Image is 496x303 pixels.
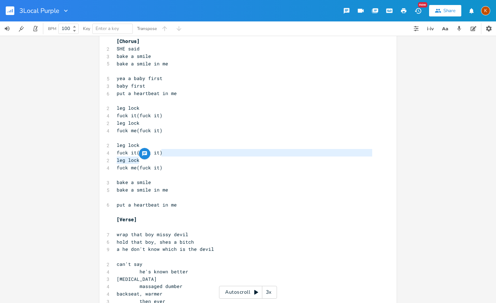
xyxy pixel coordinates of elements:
[117,231,188,238] span: wrap that boy missy devil
[117,179,151,185] span: bake a smile
[117,90,177,96] span: put a heartbeat in me
[117,187,168,193] span: bake a smile in me
[443,8,456,14] div: Share
[117,239,194,245] span: hold that boy, shes a bitch
[117,38,140,44] span: [Chorus]
[117,83,145,89] span: baby first
[117,157,140,163] span: leg lock
[117,216,137,223] span: [Verse]
[117,45,140,52] span: SHE said
[219,286,277,299] div: Autoscroll
[117,290,162,297] span: backseat, warmer
[96,25,119,32] span: Enter a key
[117,75,162,81] span: yea a baby first
[117,60,168,67] span: bake a smile in me
[19,8,59,14] span: 3Local Purple
[262,286,275,299] div: 3x
[429,5,461,16] button: Share
[137,26,157,31] div: Transpose
[117,261,142,267] span: can't say
[117,202,177,208] span: put a heartbeat in me
[117,120,140,126] span: leg lock
[117,268,188,275] span: he's known better
[411,4,425,17] button: New
[83,26,90,31] div: Key
[117,142,140,148] span: leg lock
[117,53,151,59] span: bake a smile
[117,276,157,282] span: [MEDICAL_DATA]
[481,6,490,15] div: Kat
[481,3,490,19] button: K
[117,149,162,156] span: fuck it(fuck it)
[48,27,56,31] div: BPM
[117,112,162,119] span: fuck it(fuck it)
[117,164,162,171] span: fuck me(fuck it)
[117,127,162,134] span: fuck me(fuck it)
[418,2,427,8] div: New
[117,283,183,289] span: massaged dumber
[117,246,214,252] span: a he don't know which is the devil
[117,105,140,111] span: leg lock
